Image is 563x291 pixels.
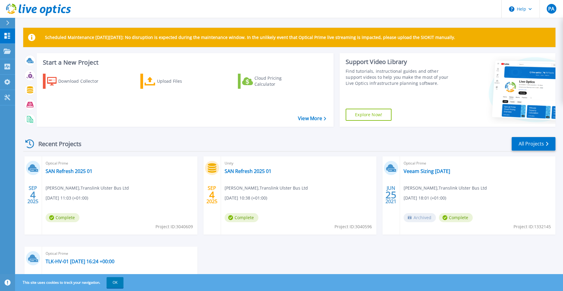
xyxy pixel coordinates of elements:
[30,192,36,197] span: 4
[404,160,552,167] span: Optical Prime
[46,168,92,174] a: SAN Refresh 2025 01
[43,59,326,66] h3: Start a New Project
[404,168,450,174] a: Veeam Sizing [DATE]
[225,195,267,201] span: [DATE] 10:38 (+01:00)
[346,109,392,121] a: Explore Now!
[225,160,373,167] span: Unity
[206,184,218,206] div: SEP 2025
[439,213,473,222] span: Complete
[385,184,397,206] div: JUN 2021
[46,160,194,167] span: Optical Prime
[238,74,305,89] a: Cloud Pricing Calculator
[46,250,194,257] span: Optical Prime
[404,213,436,222] span: Archived
[548,6,554,11] span: PA
[346,58,456,66] div: Support Video Library
[225,185,308,191] span: [PERSON_NAME] , Translink Ulster Bus Ltd
[46,258,114,264] a: TLK-HV-01 [DATE] 16:24 +00:00
[513,223,551,230] span: Project ID: 1332145
[23,136,90,151] div: Recent Projects
[254,75,303,87] div: Cloud Pricing Calculator
[346,68,456,86] div: Find tutorials, instructional guides and other support videos to help you make the most of your L...
[140,74,208,89] a: Upload Files
[46,185,129,191] span: [PERSON_NAME] , Translink Ulster Bus Ltd
[46,195,88,201] span: [DATE] 11:03 (+01:00)
[43,74,110,89] a: Download Collector
[385,192,396,197] span: 25
[107,277,123,288] button: OK
[46,213,79,222] span: Complete
[225,213,258,222] span: Complete
[334,223,372,230] span: Project ID: 3040596
[404,195,446,201] span: [DATE] 18:01 (+01:00)
[27,184,39,206] div: SEP 2025
[58,75,107,87] div: Download Collector
[17,277,123,288] span: This site uses cookies to track your navigation.
[404,185,487,191] span: [PERSON_NAME] , Translink Ulster Bus Ltd
[157,75,205,87] div: Upload Files
[512,137,555,151] a: All Projects
[298,116,326,121] a: View More
[155,223,193,230] span: Project ID: 3040609
[45,35,455,40] p: Scheduled Maintenance [DATE][DATE]: No disruption is expected during the maintenance window. In t...
[209,192,215,197] span: 4
[225,168,271,174] a: SAN Refresh 2025 01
